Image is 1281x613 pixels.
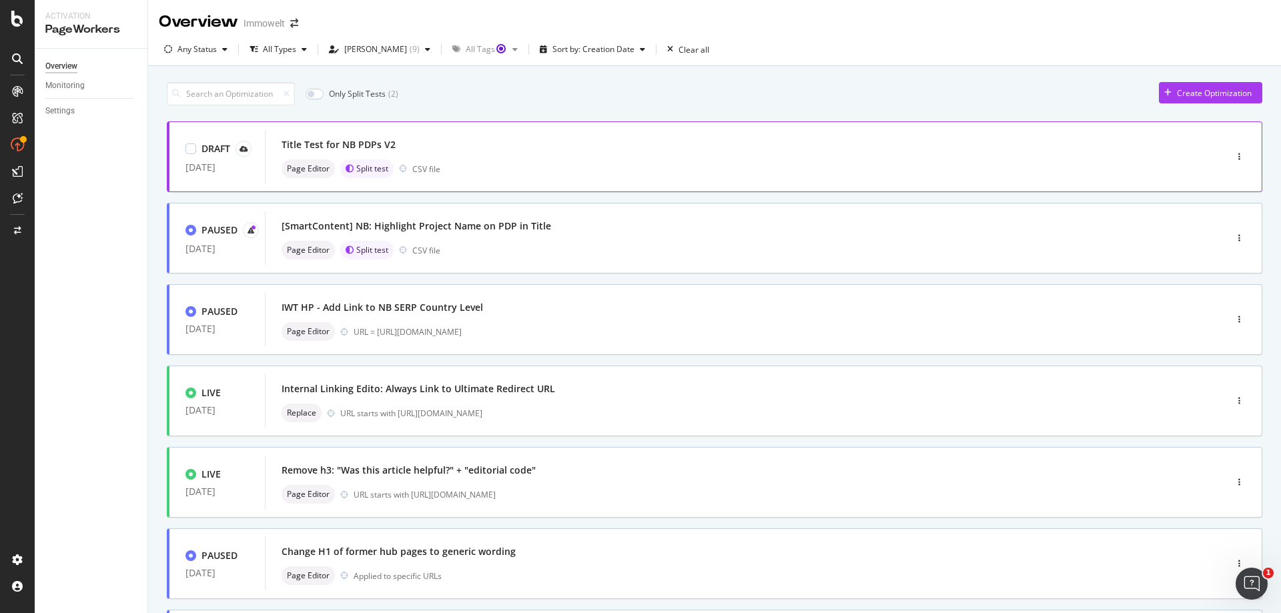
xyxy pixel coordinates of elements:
div: Settings [45,104,75,118]
button: Sort by: Creation Date [534,39,651,60]
div: LIVE [201,468,221,481]
div: [DATE] [185,162,249,173]
div: Change H1 of former hub pages to generic wording [282,545,516,558]
div: Monitoring [45,79,85,93]
div: CSV file [412,245,440,256]
div: PageWorkers [45,22,137,37]
div: brand label [340,241,394,259]
div: URL = [URL][DOMAIN_NAME] [354,326,1169,338]
a: Monitoring [45,79,138,93]
span: Split test [356,165,388,173]
button: All Types [244,39,312,60]
div: neutral label [282,485,335,504]
span: 1 [1263,568,1274,578]
div: Remove h3: "Was this article helpful?" + "editorial code" [282,464,536,477]
a: Overview [45,59,138,73]
div: Internal Linking Edito: Always Link to Ultimate Redirect URL [282,382,555,396]
div: All Types [263,45,296,53]
div: neutral label [282,322,335,341]
button: Create Optimization [1159,82,1262,103]
div: Applied to specific URLs [354,570,442,582]
span: Replace [287,409,316,417]
div: Overview [159,11,238,33]
iframe: Intercom live chat [1236,568,1268,600]
div: [SmartContent] NB: Highlight Project Name on PDP in Title [282,219,551,233]
div: PAUSED [201,223,238,237]
div: Activation [45,11,137,22]
div: URL starts with [URL][DOMAIN_NAME] [354,489,1169,500]
span: Page Editor [287,328,330,336]
div: ( 9 ) [410,45,420,53]
div: Any Status [177,45,217,53]
div: IWT HP - Add Link to NB SERP Country Level [282,301,483,314]
button: Clear all [662,39,709,60]
div: [DATE] [185,405,249,416]
button: [PERSON_NAME](9) [324,39,436,60]
div: All Tags [466,45,507,53]
div: Clear all [679,44,709,55]
div: neutral label [282,404,322,422]
div: URL starts with [URL][DOMAIN_NAME] [340,408,1169,419]
input: Search an Optimization [167,82,295,105]
div: Overview [45,59,77,73]
div: [DATE] [185,324,249,334]
div: Only Split Tests [329,88,386,99]
div: neutral label [282,241,335,259]
div: [DATE] [185,568,249,578]
div: ( 2 ) [388,88,398,99]
span: Page Editor [287,490,330,498]
div: LIVE [201,386,221,400]
span: Page Editor [287,165,330,173]
span: Page Editor [287,246,330,254]
div: Tooltip anchor [495,43,507,55]
div: Create Optimization [1177,87,1252,99]
span: Page Editor [287,572,330,580]
div: Sort by: Creation Date [552,45,634,53]
div: neutral label [282,566,335,585]
button: All TagsTooltip anchor [447,39,523,60]
div: [DATE] [185,486,249,497]
div: PAUSED [201,305,238,318]
div: PAUSED [201,549,238,562]
div: neutral label [282,159,335,178]
div: [DATE] [185,243,249,254]
a: Settings [45,104,138,118]
div: CSV file [412,163,440,175]
div: Title Test for NB PDPs V2 [282,138,396,151]
span: Split test [356,246,388,254]
div: [PERSON_NAME] [344,45,407,53]
div: arrow-right-arrow-left [290,19,298,28]
div: Immowelt [244,17,285,30]
button: Any Status [159,39,233,60]
div: brand label [340,159,394,178]
div: DRAFT [201,142,230,155]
